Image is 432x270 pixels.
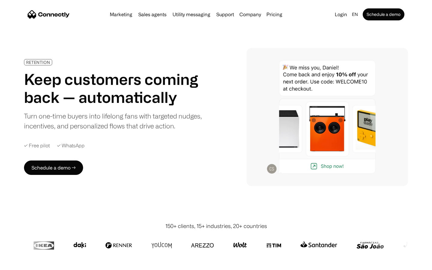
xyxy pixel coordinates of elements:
[6,259,36,268] aside: Language selected: English
[57,143,85,148] div: ✓ WhatsApp
[239,10,261,19] div: Company
[363,8,404,20] a: Schedule a demo
[24,70,206,106] h1: Keep customers coming back — automatically
[165,222,267,230] div: 150+ clients, 15+ industries, 20+ countries
[170,12,213,17] a: Utility messaging
[12,259,36,268] ul: Language list
[26,60,50,64] div: RETENTION
[24,111,206,131] div: Turn one-time buyers into lifelong fans with targeted nudges, incentives, and personalized flows ...
[264,12,285,17] a: Pricing
[214,12,236,17] a: Support
[352,10,358,19] div: en
[136,12,169,17] a: Sales agents
[24,160,83,175] a: Schedule a demo →
[24,143,50,148] div: ✓ Free pilot
[107,12,135,17] a: Marketing
[332,10,349,19] a: Login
